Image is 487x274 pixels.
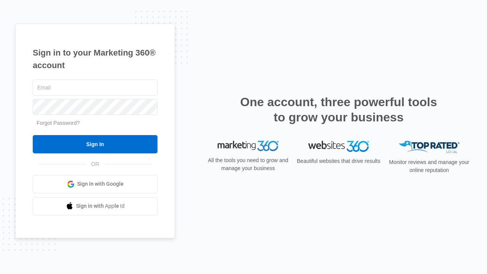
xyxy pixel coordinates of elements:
[37,120,80,126] a: Forgot Password?
[218,141,279,151] img: Marketing 360
[205,156,291,172] p: All the tools you need to grow and manage your business
[33,80,158,96] input: Email
[77,180,124,188] span: Sign in with Google
[238,94,439,125] h2: One account, three powerful tools to grow your business
[308,141,369,152] img: Websites 360
[387,158,472,174] p: Monitor reviews and manage your online reputation
[33,175,158,193] a: Sign in with Google
[86,160,105,168] span: OR
[33,197,158,215] a: Sign in with Apple Id
[33,135,158,153] input: Sign In
[399,141,460,153] img: Top Rated Local
[296,157,381,165] p: Beautiful websites that drive results
[33,46,158,72] h1: Sign in to your Marketing 360® account
[76,202,125,210] span: Sign in with Apple Id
